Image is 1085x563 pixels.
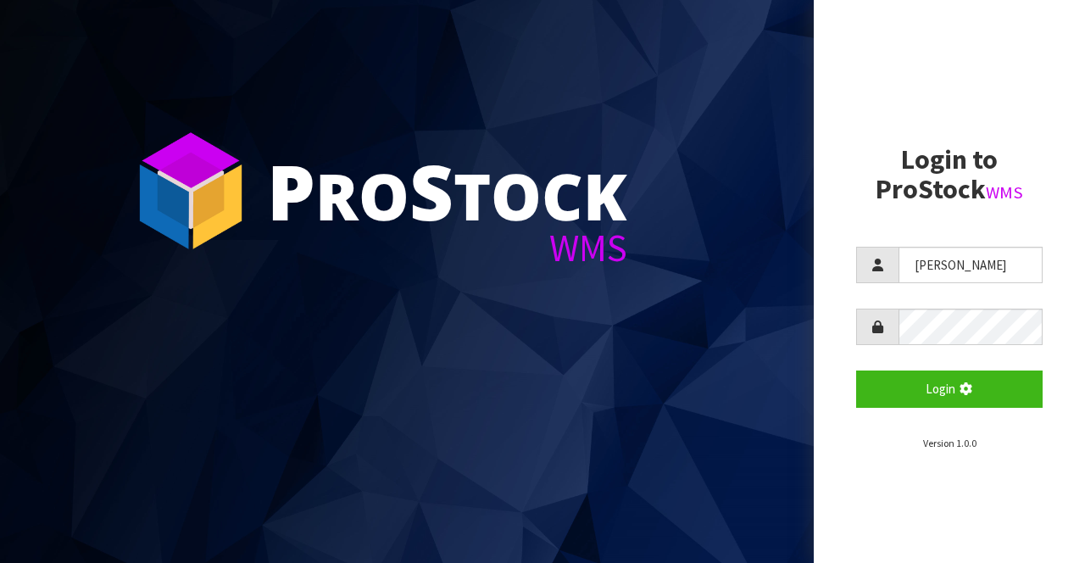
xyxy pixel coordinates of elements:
h2: Login to ProStock [856,145,1043,204]
small: Version 1.0.0 [923,437,976,449]
img: ProStock Cube [127,127,254,254]
input: Username [899,247,1043,283]
div: ro tock [267,153,627,229]
div: WMS [267,229,627,267]
span: S [409,139,453,242]
span: P [267,139,315,242]
button: Login [856,371,1043,407]
small: WMS [986,181,1023,203]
